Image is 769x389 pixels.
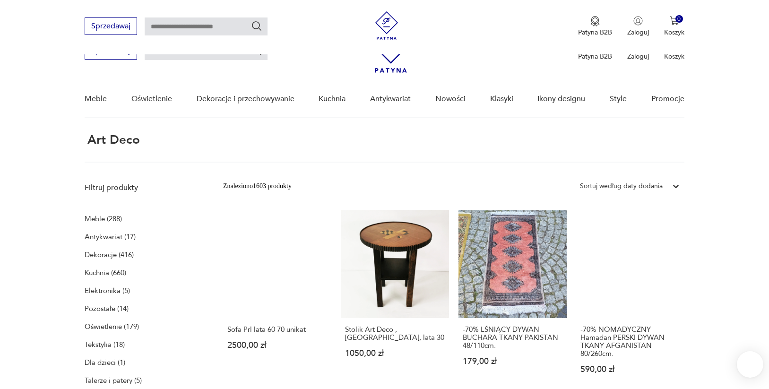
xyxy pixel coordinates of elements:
div: 0 [675,15,683,23]
h3: -70% NOMADYCZNY Hamadan PERSKI DYWAN TKANY AFGANISTAN 80/260cm. [580,326,680,358]
button: Patyna B2B [578,16,612,37]
p: 590,00 zł [580,365,680,373]
a: Ikony designu [537,81,585,117]
a: Nowości [435,81,466,117]
img: Ikona koszyka [670,16,679,26]
a: Sprzedawaj [85,48,137,55]
p: 2500,00 zł [227,341,327,349]
button: Sprzedawaj [85,17,137,35]
a: Dekoracje (416) [85,248,134,261]
a: Tekstylia (18) [85,338,125,351]
img: Patyna - sklep z meblami i dekoracjami vintage [372,11,401,40]
p: Zaloguj [627,28,649,37]
a: Antykwariat [370,81,411,117]
p: Patyna B2B [578,52,612,61]
a: Pozostałe (14) [85,302,129,315]
a: Ikona medaluPatyna B2B [578,16,612,37]
h3: Stolik Art Deco , [GEOGRAPHIC_DATA], lata 30 [345,326,445,342]
p: Filtruj produkty [85,182,200,193]
a: Style [610,81,627,117]
p: Patyna B2B [578,28,612,37]
a: Oświetlenie [131,81,172,117]
p: Zaloguj [627,52,649,61]
a: Oświetlenie (179) [85,320,139,333]
h1: art deco [85,133,140,147]
button: Zaloguj [627,16,649,37]
p: Koszyk [664,52,684,61]
a: Sprzedawaj [85,24,137,30]
h3: -70% LŚNIĄCY DYWAN BUCHARA TKANY PAKISTAN 48/110cm. [463,326,562,350]
img: Ikonka użytkownika [633,16,643,26]
a: Dla dzieci (1) [85,356,125,369]
a: Talerze i patery (5) [85,374,142,387]
a: Dekoracje i przechowywanie [197,81,294,117]
div: Sortuj według daty dodania [580,181,663,191]
p: 179,00 zł [463,357,562,365]
button: 0Koszyk [664,16,684,37]
a: Elektronika (5) [85,284,130,297]
button: Szukaj [251,20,262,32]
a: Klasyki [490,81,513,117]
a: Promocje [651,81,684,117]
iframe: Smartsupp widget button [737,351,763,378]
img: Ikona medalu [590,16,600,26]
p: 1050,00 zł [345,349,445,357]
h3: Sofa Prl lata 60 70 unikat [227,326,327,334]
div: Znaleziono 1603 produkty [223,181,292,191]
p: Koszyk [664,28,684,37]
a: Meble (288) [85,212,122,225]
a: Kuchnia (660) [85,266,126,279]
a: Kuchnia [319,81,346,117]
a: Antykwariat (17) [85,230,136,243]
a: Meble [85,81,107,117]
